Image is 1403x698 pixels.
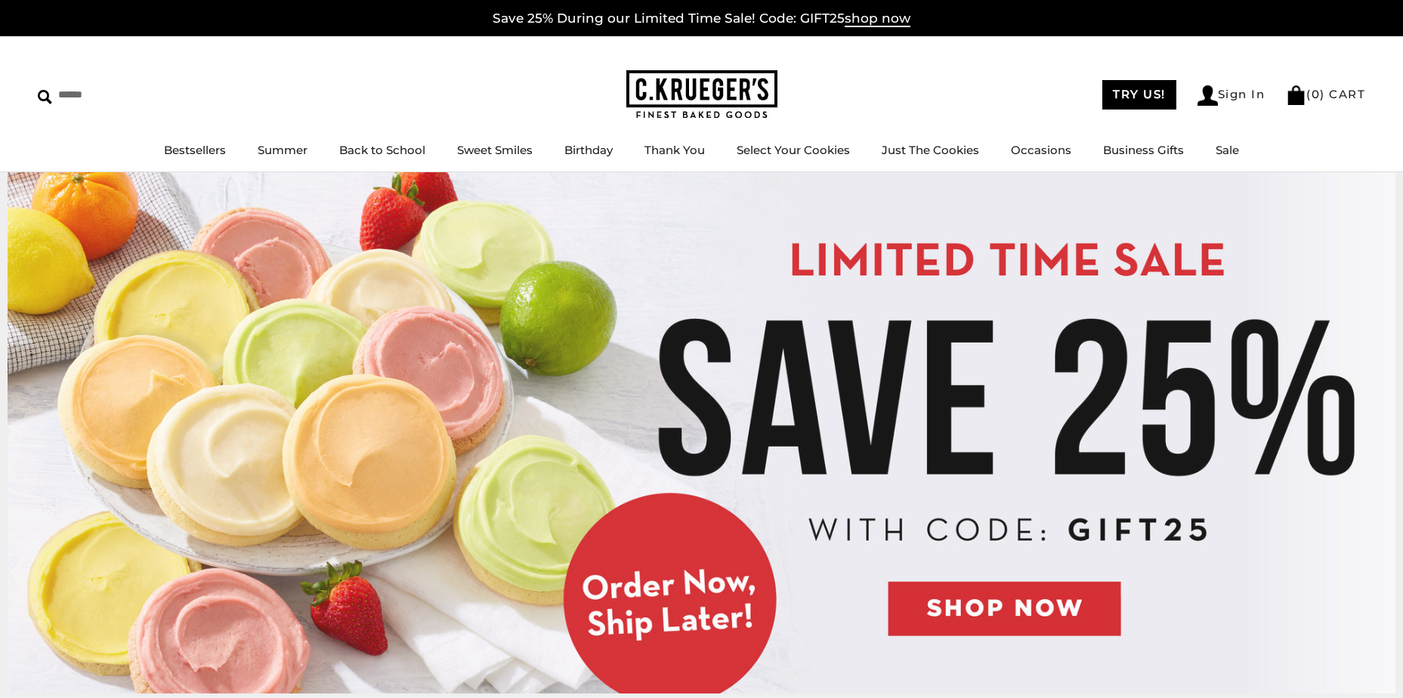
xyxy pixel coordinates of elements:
[493,11,910,27] a: Save 25% During our Limited Time Sale! Code: GIFT25shop now
[164,143,226,157] a: Bestsellers
[457,143,533,157] a: Sweet Smiles
[564,143,613,157] a: Birthday
[644,143,705,157] a: Thank You
[38,83,218,107] input: Search
[845,11,910,27] span: shop now
[1103,143,1184,157] a: Business Gifts
[1197,85,1218,106] img: Account
[1286,85,1306,105] img: Bag
[339,143,425,157] a: Back to School
[38,90,52,104] img: Search
[1197,85,1265,106] a: Sign In
[1216,143,1239,157] a: Sale
[1102,80,1176,110] a: TRY US!
[737,143,850,157] a: Select Your Cookies
[882,143,979,157] a: Just The Cookies
[258,143,307,157] a: Summer
[1312,87,1321,101] span: 0
[1011,143,1071,157] a: Occasions
[1286,87,1365,101] a: (0) CART
[8,172,1395,693] img: C.Krueger's Special Offer
[626,70,777,119] img: C.KRUEGER'S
